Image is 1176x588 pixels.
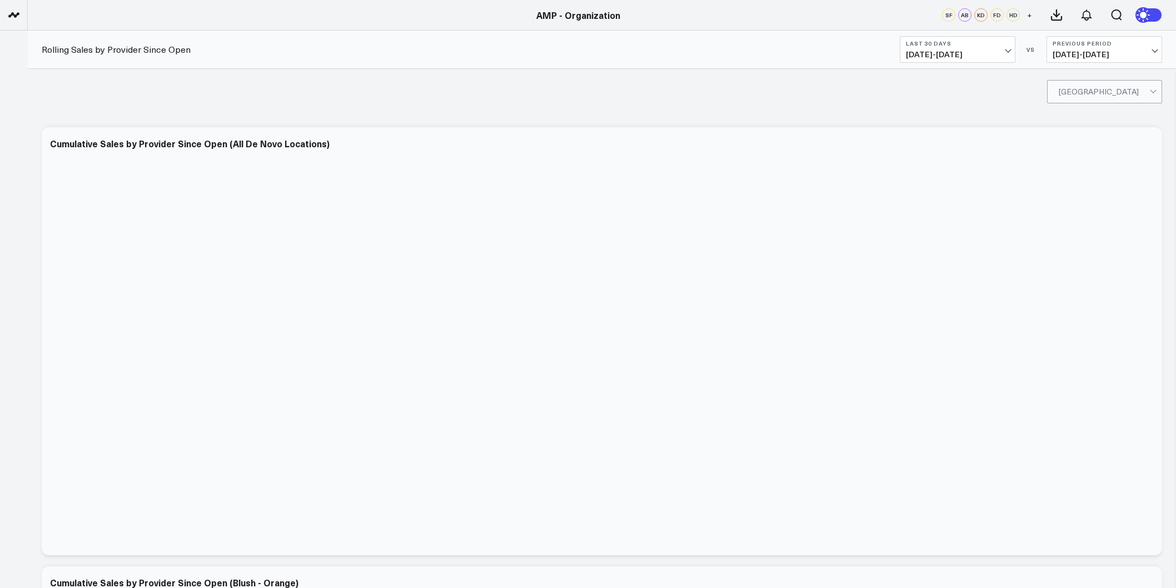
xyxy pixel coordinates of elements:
[900,36,1015,63] button: Last 30 Days[DATE]-[DATE]
[1023,8,1036,22] button: +
[958,8,971,22] div: AB
[1027,11,1032,19] span: +
[990,8,1004,22] div: FD
[1047,36,1162,63] button: Previous Period[DATE]-[DATE]
[974,8,988,22] div: KD
[1006,8,1020,22] div: HD
[42,43,191,56] a: Rolling Sales by Provider Since Open
[1053,40,1156,47] b: Previous Period
[906,50,1009,59] span: [DATE] - [DATE]
[1021,46,1041,53] div: VS
[906,40,1009,47] b: Last 30 Days
[536,9,620,21] a: AMP - Organization
[50,137,330,150] div: Cumulative Sales by Provider Since Open (All De Novo Locations)
[1053,50,1156,59] span: [DATE] - [DATE]
[942,8,955,22] div: SF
